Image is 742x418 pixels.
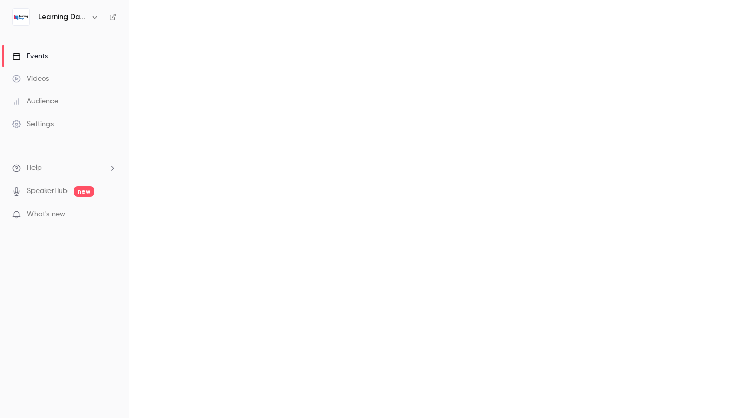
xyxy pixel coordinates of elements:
span: new [74,186,94,197]
li: help-dropdown-opener [12,163,116,173]
div: Events [12,51,48,61]
div: Audience [12,96,58,107]
span: Help [27,163,42,173]
span: What's new [27,209,65,220]
img: Learning Days [13,9,29,25]
a: SpeakerHub [27,186,68,197]
h6: Learning Days [38,12,87,22]
div: Videos [12,74,49,84]
div: Settings [12,119,54,129]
